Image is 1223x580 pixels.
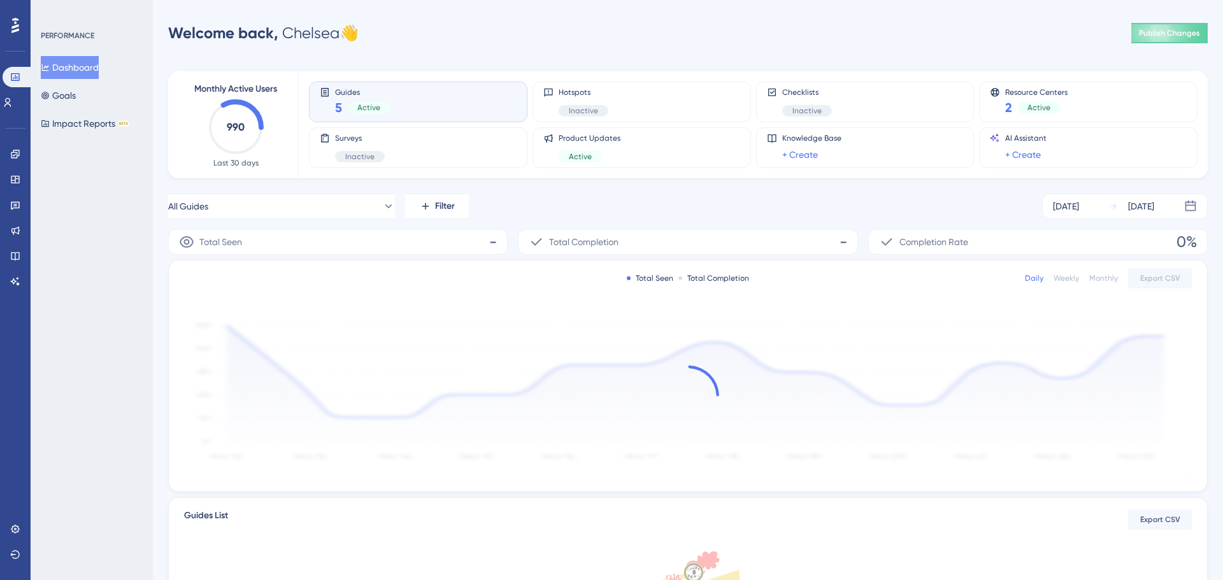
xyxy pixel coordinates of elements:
button: Dashboard [41,56,99,79]
span: Export CSV [1140,514,1180,525]
span: 5 [335,99,342,117]
button: Filter [405,194,469,219]
div: BETA [118,120,129,127]
span: Hotspots [559,87,608,97]
span: 2 [1005,99,1012,117]
span: All Guides [168,199,208,214]
span: - [489,232,497,252]
span: 0% [1177,232,1197,252]
div: [DATE] [1053,199,1079,214]
text: 990 [227,121,245,133]
span: Total Seen [199,234,242,250]
span: Surveys [335,133,385,143]
span: AI Assistant [1005,133,1047,143]
span: Total Completion [549,234,619,250]
div: PERFORMANCE [41,31,94,41]
span: Inactive [792,106,822,116]
span: Welcome back, [168,24,278,42]
button: Export CSV [1128,268,1192,288]
div: Daily [1025,273,1043,283]
span: Filter [435,199,455,214]
div: [DATE] [1128,199,1154,214]
span: Checklists [782,87,832,97]
span: Guides List [184,508,228,531]
span: Active [569,152,592,162]
span: Guides [335,87,390,96]
button: Goals [41,84,76,107]
div: Total Seen [627,273,673,283]
span: - [840,232,847,252]
span: Knowledge Base [782,133,841,143]
span: Product Updates [559,133,620,143]
span: Publish Changes [1139,28,1200,38]
span: Completion Rate [899,234,968,250]
span: Export CSV [1140,273,1180,283]
div: Monthly [1089,273,1118,283]
button: Export CSV [1128,509,1192,530]
div: Chelsea 👋 [168,23,359,43]
div: Total Completion [678,273,749,283]
span: Inactive [569,106,598,116]
div: Weekly [1054,273,1079,283]
span: Inactive [345,152,375,162]
button: Impact ReportsBETA [41,112,129,135]
a: + Create [1005,147,1041,162]
span: Resource Centers [1005,87,1068,96]
a: + Create [782,147,818,162]
span: Last 30 days [213,158,259,168]
span: Active [1027,103,1050,113]
button: Publish Changes [1131,23,1208,43]
span: Monthly Active Users [194,81,277,97]
button: All Guides [168,194,395,219]
span: Active [357,103,380,113]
